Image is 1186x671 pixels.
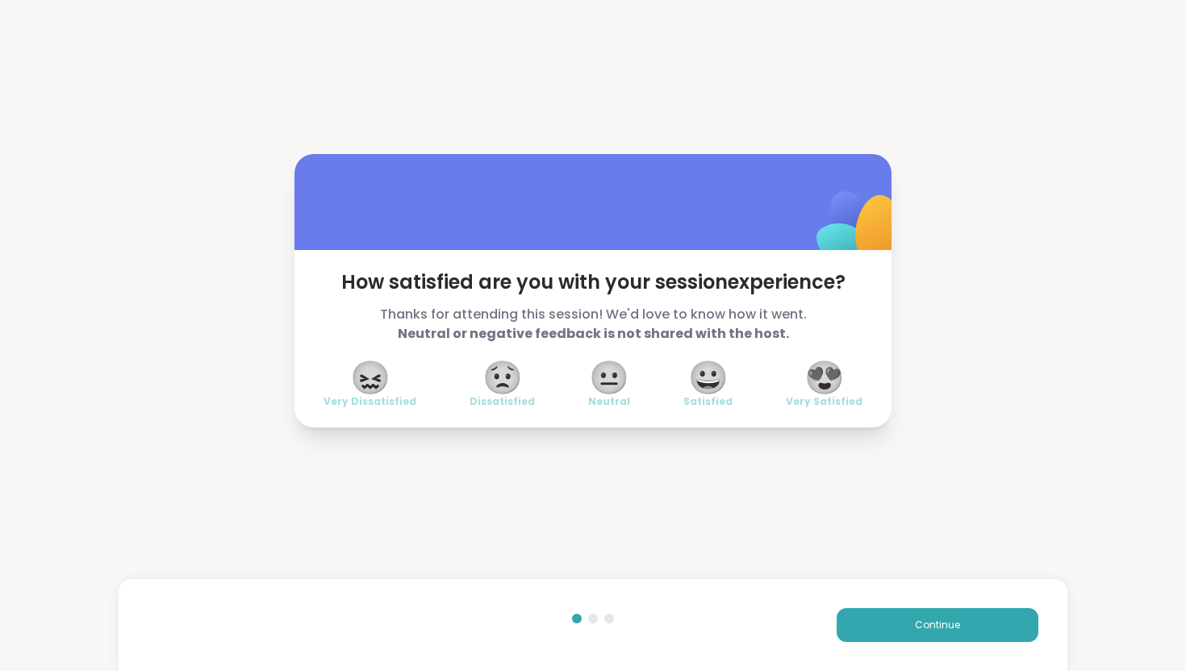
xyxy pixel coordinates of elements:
[688,363,729,392] span: 😀
[804,363,845,392] span: 😍
[324,269,862,295] span: How satisfied are you with your session experience?
[350,363,390,392] span: 😖
[779,149,939,310] img: ShareWell Logomark
[589,363,629,392] span: 😐
[683,395,733,408] span: Satisfied
[786,395,862,408] span: Very Satisfied
[324,305,862,344] span: Thanks for attending this session! We'd love to know how it went.
[324,395,416,408] span: Very Dissatisfied
[482,363,523,392] span: 😟
[915,618,960,632] span: Continue
[470,395,535,408] span: Dissatisfied
[837,608,1038,642] button: Continue
[398,324,789,343] b: Neutral or negative feedback is not shared with the host.
[588,395,630,408] span: Neutral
